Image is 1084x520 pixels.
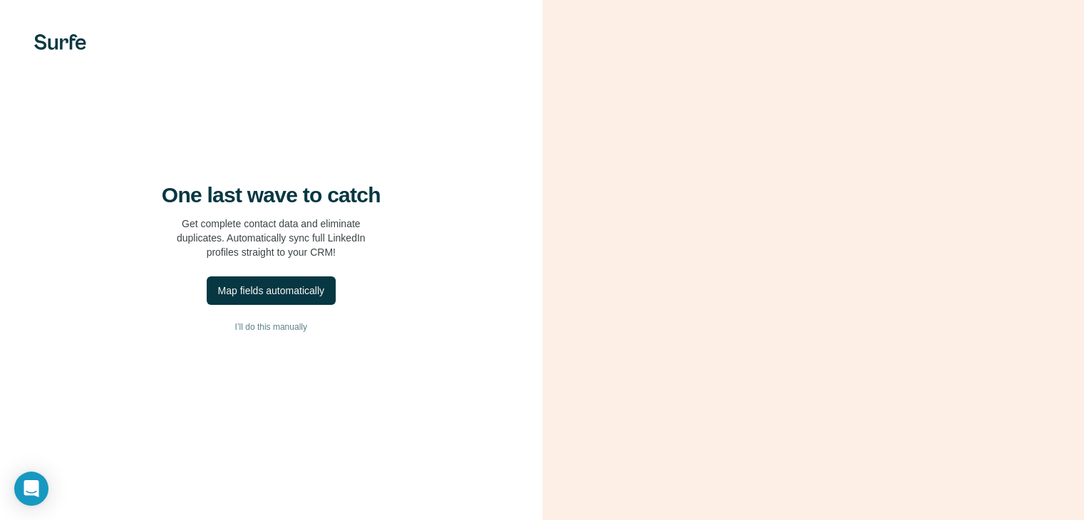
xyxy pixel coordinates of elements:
[14,472,48,506] div: Open Intercom Messenger
[218,284,324,298] div: Map fields automatically
[235,321,307,333] span: I’ll do this manually
[207,276,336,305] button: Map fields automatically
[177,217,366,259] p: Get complete contact data and eliminate duplicates. Automatically sync full LinkedIn profiles str...
[29,316,514,338] button: I’ll do this manually
[162,182,381,208] h4: One last wave to catch
[34,34,86,50] img: Surfe's logo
